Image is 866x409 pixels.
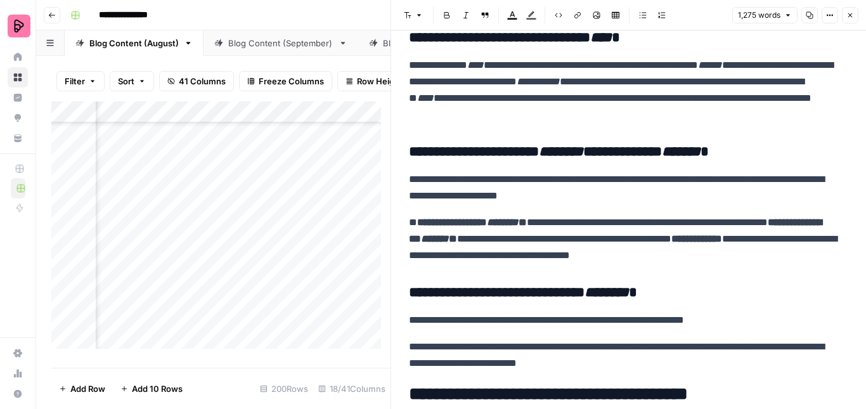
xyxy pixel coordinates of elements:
a: Home [8,47,28,67]
button: Workspace: Preply [8,10,28,42]
button: Row Height [337,71,411,91]
button: Add Row [51,379,113,399]
span: Add 10 Rows [132,382,183,395]
span: 41 Columns [179,75,226,88]
a: Your Data [8,128,28,148]
button: 41 Columns [159,71,234,91]
a: Browse [8,67,28,88]
div: 200 Rows [255,379,313,399]
a: Usage [8,363,28,384]
a: Blog Content (July) [358,30,486,56]
span: Sort [118,75,134,88]
button: Sort [110,71,154,91]
span: Filter [65,75,85,88]
button: 1,275 words [732,7,798,23]
a: Opportunities [8,108,28,128]
div: 18/41 Columns [313,379,391,399]
button: Filter [56,71,105,91]
div: Blog Content (July) [383,37,461,49]
a: Blog Content (August) [65,30,204,56]
span: Row Height [357,75,403,88]
button: Add 10 Rows [113,379,190,399]
span: Freeze Columns [259,75,324,88]
span: Add Row [70,382,105,395]
a: Settings [8,343,28,363]
div: Blog Content (August) [89,37,179,49]
button: Freeze Columns [239,71,332,91]
div: Blog Content (September) [228,37,333,49]
span: 1,275 words [738,10,780,21]
a: Insights [8,88,28,108]
a: Blog Content (September) [204,30,358,56]
img: Preply Logo [8,15,30,37]
button: Help + Support [8,384,28,404]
